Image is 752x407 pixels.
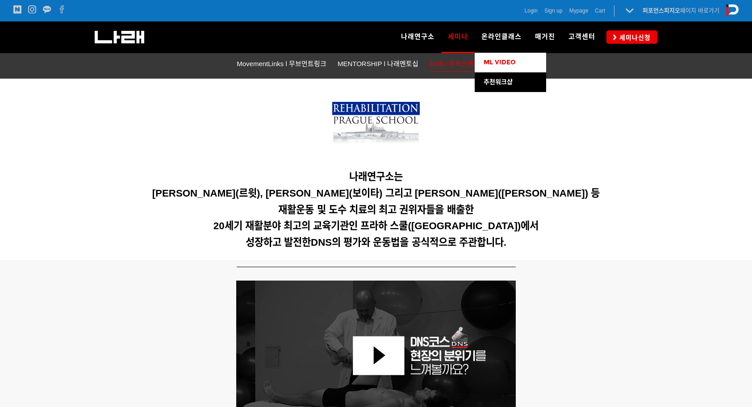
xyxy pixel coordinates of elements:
a: Login [525,6,538,15]
span: 세미나신청 [617,33,651,42]
a: 세미나 [441,21,475,53]
a: Sign up [544,6,563,15]
span: MovementLinks l 무브먼트링크 [237,60,326,67]
a: 세미나신청 [606,30,657,43]
a: Cart [595,6,605,15]
span: 고객센터 [568,33,595,41]
span: MENTORSHIP l 나래멘토십 [338,60,418,67]
span: DNS l 동적신경근 안정화 운동 [430,60,515,67]
span: 재활운동 및 도수 치료의 최고 권위자들을 배출한 [278,204,473,215]
a: 고객센터 [562,21,602,53]
span: 성장하고 발전한 [246,237,311,248]
span: DNS의 평가와 운동법을 공식적으로 주관합니다. [311,237,506,248]
span: 세미나 [448,29,468,44]
span: 추천워크샵 [484,78,513,86]
a: 매거진 [528,21,562,53]
span: 나래연구소는 [349,171,403,182]
a: 나래연구소 [394,21,441,53]
a: 추천워크샵 [475,72,546,92]
span: 온라인클래스 [481,33,522,41]
span: [PERSON_NAME](르윗), [PERSON_NAME](보이타) 그리고 [PERSON_NAME]([PERSON_NAME]) 등 [152,188,600,199]
strong: 퍼포먼스피지오 [643,7,680,14]
span: 20세기 재활분야 최고의 교육기관인 프라하 스쿨([GEOGRAPHIC_DATA])에서 [213,220,539,231]
a: Mypage [569,6,589,15]
a: 온라인클래스 [475,21,528,53]
span: 나래연구소 [401,33,434,41]
a: 퍼포먼스피지오페이지 바로가기 [643,7,719,14]
a: DNS l 동적신경근 안정화 운동 [430,58,515,72]
a: MENTORSHIP l 나래멘토십 [338,58,418,72]
a: ML VIDEO [475,53,546,72]
img: 7bd3899b73cc6.png [332,102,420,148]
span: ML VIDEO [484,59,516,66]
a: MovementLinks l 무브먼트링크 [237,58,326,72]
span: 매거진 [535,33,555,41]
